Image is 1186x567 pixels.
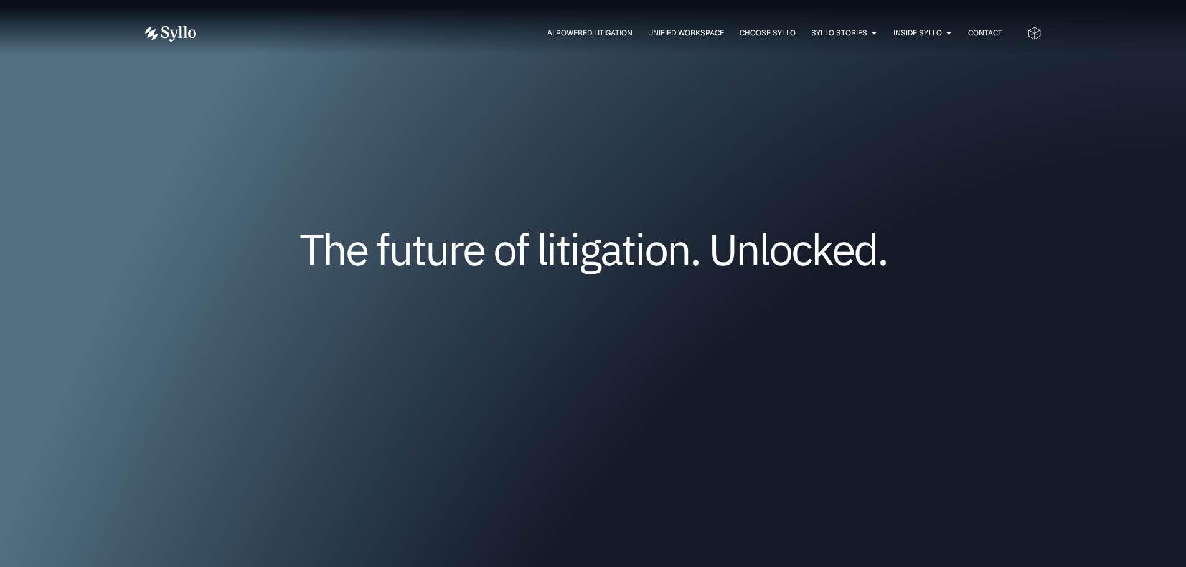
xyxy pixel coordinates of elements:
img: Vector [145,26,196,42]
a: AI Powered Litigation [547,27,633,39]
div: Menu Toggle [221,27,1002,39]
a: Inside Syllo [893,27,942,39]
a: Contact [968,27,1002,39]
nav: Menu [221,27,1002,39]
a: Unified Workspace [648,27,724,39]
a: Choose Syllo [740,27,796,39]
a: Syllo Stories [811,27,867,39]
h1: The future of litigation. Unlocked. [220,228,967,269]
